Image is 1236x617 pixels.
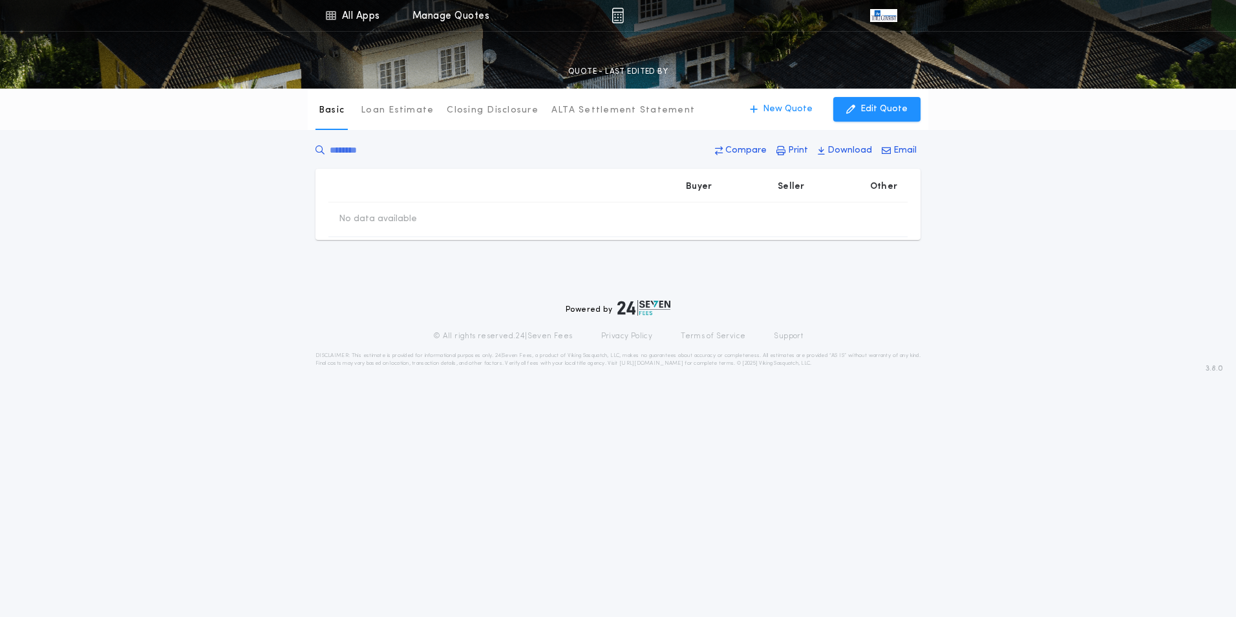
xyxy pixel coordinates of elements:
button: Print [772,139,812,162]
p: New Quote [763,103,813,116]
p: QUOTE - LAST EDITED BY [568,65,668,78]
a: Privacy Policy [601,331,653,341]
img: img [612,8,624,23]
button: Edit Quote [833,97,921,122]
button: Download [814,139,876,162]
button: Email [878,139,921,162]
p: Edit Quote [860,103,908,116]
a: [URL][DOMAIN_NAME] [619,361,683,366]
p: Print [788,144,808,157]
p: Seller [778,180,805,193]
p: Loan Estimate [361,104,434,117]
img: vs-icon [870,9,897,22]
button: New Quote [737,97,826,122]
span: 3.8.0 [1206,363,1223,374]
div: Powered by [566,300,670,316]
p: ALTA Settlement Statement [551,104,695,117]
a: Support [774,331,803,341]
button: Compare [711,139,771,162]
p: © All rights reserved. 24|Seven Fees [433,331,573,341]
td: No data available [328,202,427,236]
p: Download [827,144,872,157]
p: Email [893,144,917,157]
p: Basic [319,104,345,117]
a: Terms of Service [681,331,745,341]
p: DISCLAIMER: This estimate is provided for informational purposes only. 24|Seven Fees, a product o... [315,352,921,367]
img: logo [617,300,670,316]
p: Compare [725,144,767,157]
p: Other [870,180,897,193]
p: Closing Disclosure [447,104,538,117]
p: Buyer [686,180,712,193]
